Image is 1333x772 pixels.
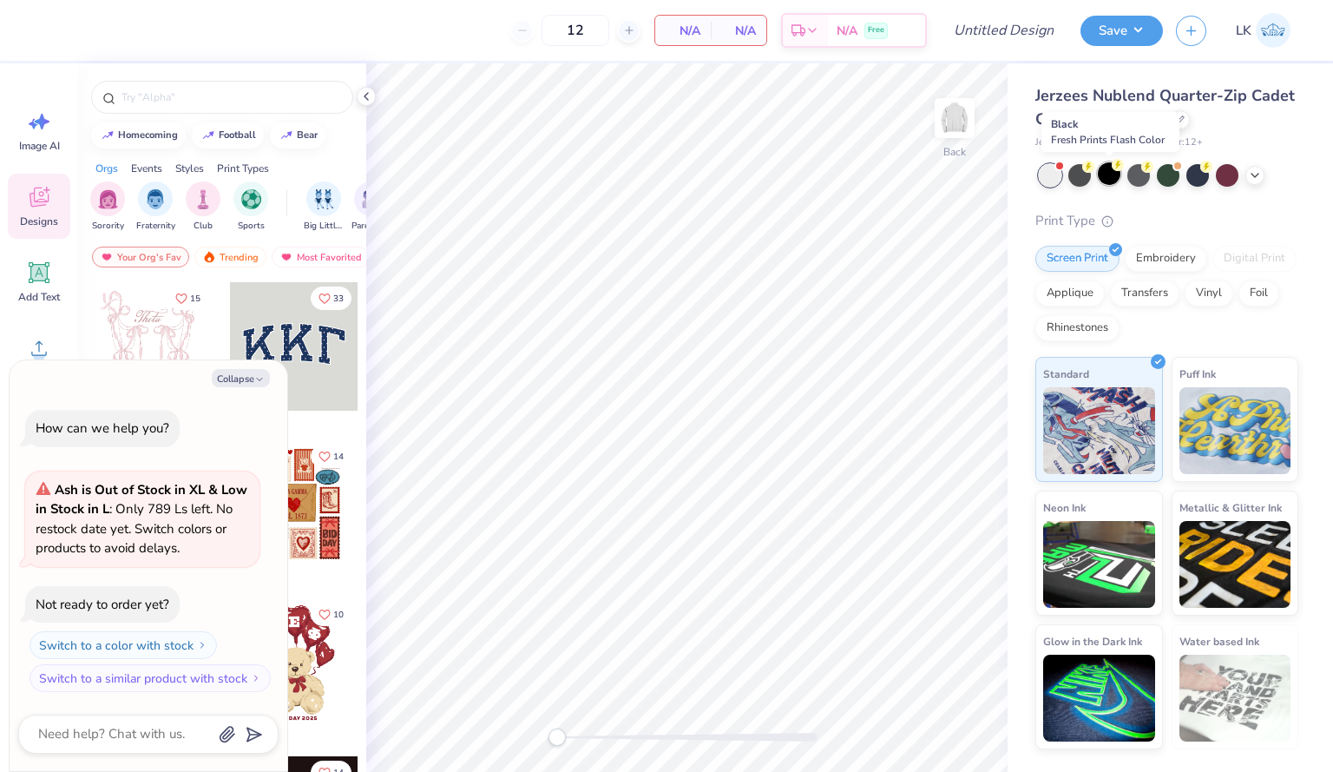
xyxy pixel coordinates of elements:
[1212,246,1297,272] div: Digital Print
[304,181,344,233] button: filter button
[100,251,114,263] img: most_fav.gif
[136,181,175,233] div: filter for Fraternity
[18,290,60,304] span: Add Text
[1179,365,1216,383] span: Puff Ink
[1228,13,1298,48] a: LK
[212,369,270,387] button: Collapse
[192,122,264,148] button: football
[238,220,265,233] span: Sports
[333,610,344,619] span: 10
[167,287,208,310] button: Like
[937,101,972,135] img: Back
[194,220,213,233] span: Club
[92,247,189,267] div: Your Org's Fav
[251,673,261,683] img: Switch to a similar product with stock
[217,161,269,176] div: Print Types
[194,189,213,209] img: Club Image
[943,144,966,160] div: Back
[19,139,60,153] span: Image AI
[1043,498,1086,517] span: Neon Ink
[136,181,175,233] button: filter button
[92,220,124,233] span: Sorority
[1035,135,1067,150] span: Jerzees
[311,603,351,626] button: Like
[219,130,256,140] div: football
[120,89,342,106] input: Try "Alpha"
[1043,365,1089,383] span: Standard
[333,294,344,303] span: 33
[868,24,884,36] span: Free
[351,181,391,233] div: filter for Parent's Weekend
[314,189,333,209] img: Big Little Reveal Image
[1035,315,1120,341] div: Rhinestones
[233,181,268,233] div: filter for Sports
[1035,85,1295,129] span: Jerzees Nublend Quarter-Zip Cadet Collar Sweatshirt
[351,220,391,233] span: Parent's Weekend
[91,122,186,148] button: homecoming
[721,22,756,40] span: N/A
[233,181,268,233] button: filter button
[202,251,216,263] img: trending.gif
[241,189,261,209] img: Sports Image
[304,181,344,233] div: filter for Big Little Reveal
[1043,632,1142,650] span: Glow in the Dark Ink
[1185,280,1233,307] div: Vinyl
[279,130,293,141] img: trend_line.gif
[1035,280,1105,307] div: Applique
[101,130,115,141] img: trend_line.gif
[36,419,169,437] div: How can we help you?
[311,445,351,468] button: Like
[197,640,207,650] img: Switch to a color with stock
[1179,521,1291,608] img: Metallic & Glitter Ink
[136,220,175,233] span: Fraternity
[1179,655,1291,742] img: Water based Ink
[1110,280,1179,307] div: Transfers
[542,15,609,46] input: – –
[20,214,58,228] span: Designs
[1051,133,1165,147] span: Fresh Prints Flash Color
[333,452,344,461] span: 14
[666,22,700,40] span: N/A
[36,481,247,518] strong: Ash is Out of Stock in XL & Low in Stock in L
[36,596,169,613] div: Not ready to order yet?
[1043,655,1155,742] img: Glow in the Dark Ink
[90,181,125,233] div: filter for Sorority
[30,664,271,692] button: Switch to a similar product with stock
[1080,16,1163,46] button: Save
[1179,632,1259,650] span: Water based Ink
[1238,280,1279,307] div: Foil
[1125,246,1207,272] div: Embroidery
[362,189,382,209] img: Parent's Weekend Image
[548,729,566,746] div: Accessibility label
[95,161,118,176] div: Orgs
[146,189,165,209] img: Fraternity Image
[98,189,118,209] img: Sorority Image
[118,130,178,140] div: homecoming
[186,181,220,233] button: filter button
[90,181,125,233] button: filter button
[201,130,215,141] img: trend_line.gif
[1179,387,1291,474] img: Puff Ink
[131,161,162,176] div: Events
[1043,387,1155,474] img: Standard
[1035,246,1120,272] div: Screen Print
[1256,13,1290,48] img: Lia Kemnetz
[351,181,391,233] button: filter button
[311,287,351,310] button: Like
[1043,521,1155,608] img: Neon Ink
[1236,21,1251,41] span: LK
[36,481,247,558] span: : Only 789 Ls left. No restock date yet. Switch colors or products to avoid delays.
[190,294,200,303] span: 15
[837,22,857,40] span: N/A
[270,122,325,148] button: bear
[30,631,217,659] button: Switch to a color with stock
[304,220,344,233] span: Big Little Reveal
[186,181,220,233] div: filter for Club
[175,161,204,176] div: Styles
[279,251,293,263] img: most_fav.gif
[194,247,266,267] div: Trending
[297,130,318,140] div: bear
[1041,112,1179,152] div: Black
[940,13,1067,48] input: Untitled Design
[1179,498,1282,517] span: Metallic & Glitter Ink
